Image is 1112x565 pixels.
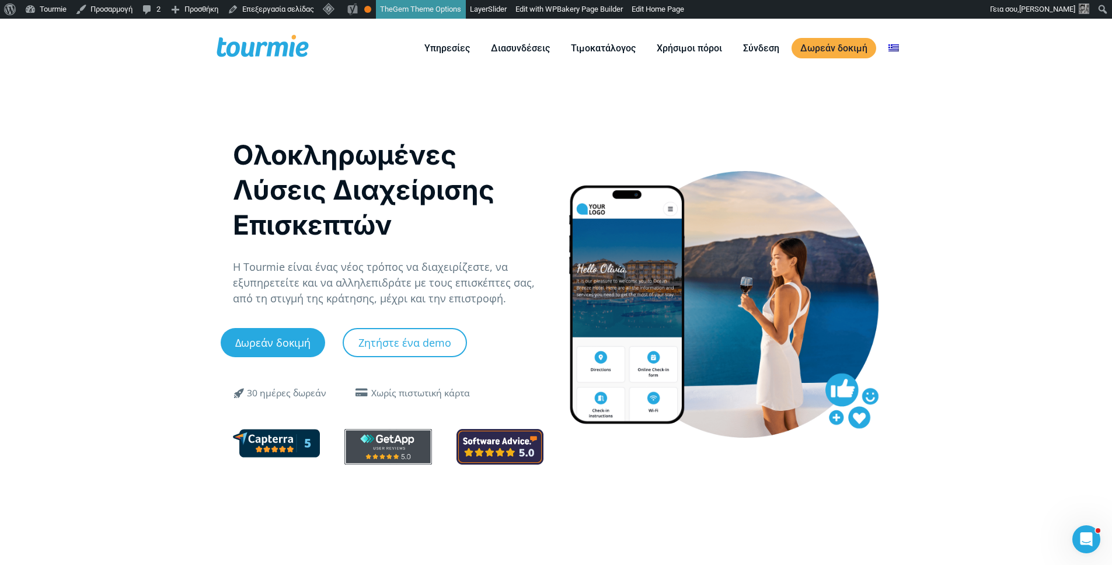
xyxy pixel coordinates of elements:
a: Χρήσιμοι πόροι [648,41,731,55]
span:  [226,386,254,400]
h1: Ολοκληρωμένες Λύσεις Διαχείρισης Επισκεπτών [233,137,544,242]
iframe: Intercom live chat [1072,525,1100,553]
div: OK [364,6,371,13]
a: Δωρεάν δοκιμή [221,328,325,357]
a: Σύνδεση [734,41,788,55]
a: Αλλαγή σε [880,41,908,55]
span: [PERSON_NAME] [1019,5,1075,13]
p: Η Tourmie είναι ένας νέος τρόπος να διαχειρίζεστε, να εξυπηρετείτε και να αλληλεπιδράτε με τους ε... [233,259,544,306]
span:  [353,388,371,397]
a: Τιμοκατάλογος [562,41,644,55]
div: Χωρίς πιστωτική κάρτα [371,386,470,400]
div: 30 ημέρες δωρεάν [247,386,326,400]
a: Διασυνδέσεις [482,41,559,55]
a: Δωρεάν δοκιμή [792,38,876,58]
a: Υπηρεσίες [416,41,479,55]
a: Ζητήστε ένα demo [343,328,467,357]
